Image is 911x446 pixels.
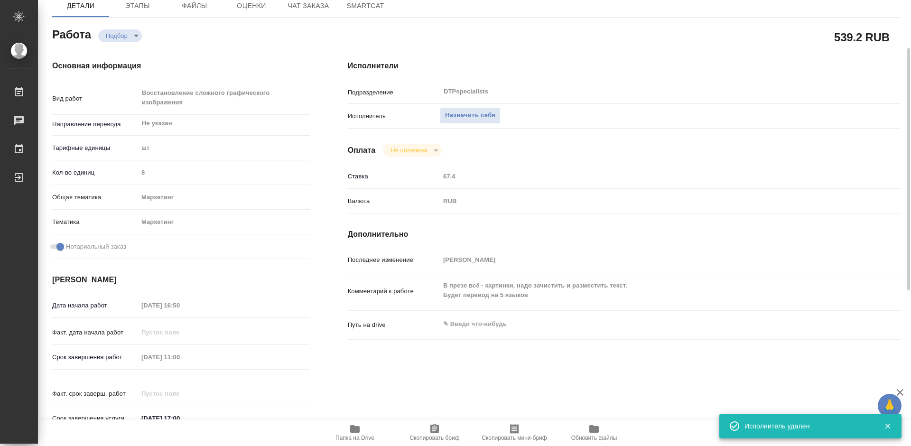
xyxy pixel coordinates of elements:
p: Последнее изменение [348,255,440,265]
h4: Исполнители [348,60,901,72]
p: Тарифные единицы [52,143,138,153]
p: Срок завершения работ [52,353,138,362]
div: Маркетинг [138,189,310,205]
button: Скопировать бриф [395,419,474,446]
input: Пустое поле [138,350,221,364]
p: Кол-во единиц [52,168,138,177]
h2: Работа [52,25,91,42]
p: Подразделение [348,88,440,97]
input: ✎ Введи что-нибудь [138,411,221,425]
span: Скопировать бриф [409,435,459,441]
p: Срок завершения услуги [52,414,138,423]
span: 🙏 [882,396,898,416]
p: Факт. срок заверш. работ [52,389,138,399]
input: Пустое поле [138,325,221,339]
input: Пустое поле [138,387,221,400]
h4: [PERSON_NAME] [52,274,310,286]
span: Назначить себя [445,110,495,121]
textarea: В презе всё - картинки, надо зачистить и разместить текст. Будет перевод на 5 языков [440,278,855,303]
h2: 539.2 RUB [834,29,890,45]
button: Подбор [103,32,130,40]
input: Пустое поле [138,298,221,312]
button: Закрыть [878,422,897,430]
button: Обновить файлы [554,419,634,446]
span: Скопировать мини-бриф [482,435,547,441]
p: Направление перевода [52,120,138,129]
h4: Основная информация [52,60,310,72]
span: Обновить файлы [571,435,617,441]
p: Вид работ [52,94,138,103]
input: Пустое поле [138,166,310,179]
div: Подбор [98,29,142,42]
span: Папка на Drive [335,435,374,441]
input: Пустое поле [440,253,855,267]
p: Ставка [348,172,440,181]
p: Путь на drive [348,320,440,330]
p: Тематика [52,217,138,227]
button: 🙏 [878,394,902,418]
button: Скопировать мини-бриф [474,419,554,446]
h4: Оплата [348,145,376,156]
p: Комментарий к работе [348,287,440,296]
div: Подбор [383,144,441,157]
div: RUB [440,193,855,209]
p: Общая тематика [52,193,138,202]
div: Исполнитель удален [744,421,870,431]
p: Факт. дата начала работ [52,328,138,337]
div: шт [138,140,310,156]
button: Назначить себя [440,107,501,124]
h4: Дополнительно [348,229,901,240]
span: Нотариальный заказ [66,242,126,251]
p: Дата начала работ [52,301,138,310]
button: Не оплачена [388,146,430,154]
p: Исполнитель [348,111,440,121]
input: Пустое поле [440,169,855,183]
p: Валюта [348,196,440,206]
div: Маркетинг [138,214,310,230]
button: Папка на Drive [315,419,395,446]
